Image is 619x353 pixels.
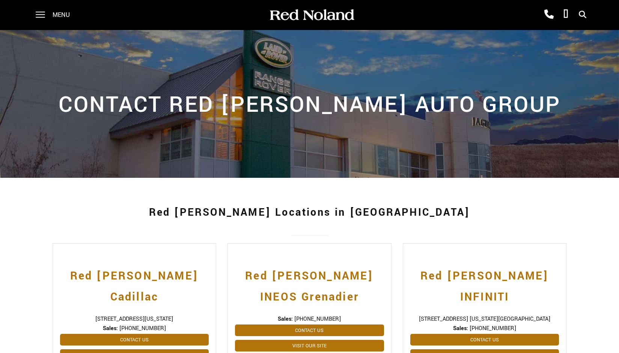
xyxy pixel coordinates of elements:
span: [PHONE_NUMBER] [294,315,341,323]
img: Red Noland Auto Group [268,9,355,22]
strong: Sales: [103,324,118,332]
a: Contact Us [60,334,209,345]
a: Contact Us [235,324,384,336]
h2: Contact Red [PERSON_NAME] Auto Group [53,87,567,121]
strong: Sales: [278,315,293,323]
a: Red [PERSON_NAME] Cadillac [60,258,209,308]
a: Contact Us [410,334,559,345]
h1: Red [PERSON_NAME] Locations in [GEOGRAPHIC_DATA] [53,198,567,228]
span: [PHONE_NUMBER] [470,324,516,332]
a: Red [PERSON_NAME] INEOS Grenadier [235,258,384,308]
a: Red [PERSON_NAME] INFINITI [410,258,559,308]
span: [PHONE_NUMBER] [119,324,166,332]
a: Visit Our Site [235,340,384,351]
span: [STREET_ADDRESS][US_STATE] [60,315,209,323]
span: [STREET_ADDRESS] [US_STATE][GEOGRAPHIC_DATA] [410,315,559,323]
strong: Sales: [453,324,468,332]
